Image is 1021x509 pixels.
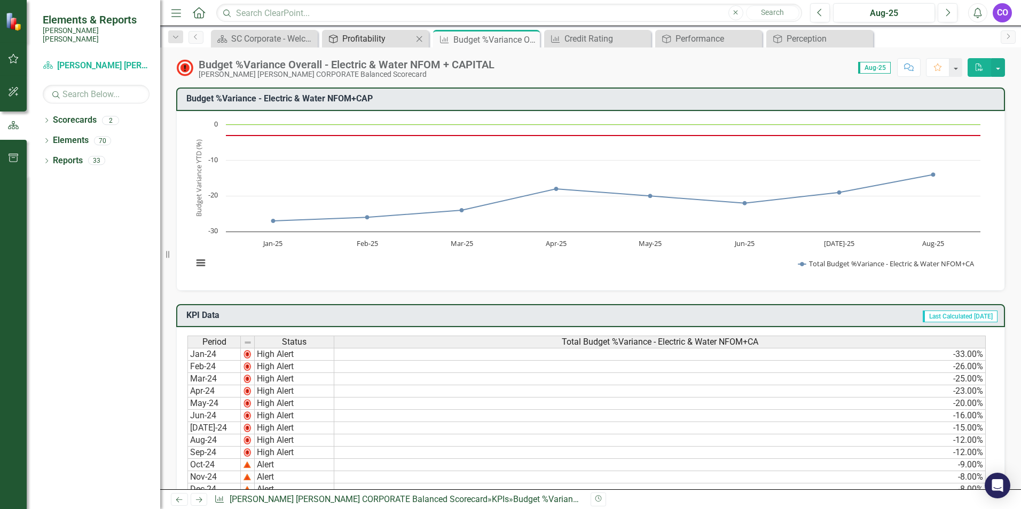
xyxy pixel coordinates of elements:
[187,459,241,471] td: Oct-24
[187,447,241,459] td: Sep-24
[271,219,276,223] path: Jan-25, -27. Total Budget %Variance​ - Electric & Water NFOM+CA.
[187,120,986,280] svg: Interactive chart
[746,5,799,20] button: Search
[255,471,334,483] td: Alert
[282,337,307,347] span: Status
[769,32,870,45] a: Perception
[334,385,986,397] td: -23.00%
[216,4,802,22] input: Search ClearPoint...
[334,373,986,385] td: -25.00%
[53,114,97,126] a: Scorecards
[243,436,252,444] img: 2Q==
[255,361,334,373] td: High Alert
[230,494,488,504] a: [PERSON_NAME] [PERSON_NAME] CORPORATE Balanced Scorecard
[546,238,567,248] text: Apr-25
[53,134,89,147] a: Elements
[923,311,998,322] span: Last Calculated [DATE]
[334,397,986,410] td: -20.00%
[53,155,83,167] a: Reports
[193,256,208,271] button: View chart menu, Chart
[43,85,150,104] input: Search Below...
[187,471,241,483] td: Nov-24
[334,422,986,434] td: -15.00%
[243,411,252,420] img: 2Q==
[658,32,759,45] a: Performance
[255,422,334,434] td: High Alert
[357,238,378,248] text: Feb-25
[743,201,747,205] path: Jun-25, -22. Total Budget %Variance​ - Electric & Water NFOM+CA.
[858,62,891,74] span: Aug-25
[186,94,999,104] h3: Budget %Variance​ - Electric & Water NFOM+CAP
[451,238,473,248] text: Mar-25
[214,494,583,506] div: » »
[334,483,986,496] td: -8.00%
[187,434,241,447] td: Aug-24
[648,194,653,198] path: May-25, -20. Total Budget %Variance​ - Electric & Water NFOM+CA.
[194,139,203,217] text: Budget Variance YTD (%)
[187,385,241,397] td: Apr-24
[255,483,334,496] td: Alert
[798,259,976,268] button: Show Total Budget %Variance​ - Electric & Water NFOM+CA
[564,32,648,45] div: Credit Rating
[255,385,334,397] td: High Alert
[243,485,252,494] img: 2Q==
[208,190,218,200] text: -20
[243,399,252,408] img: 2Q==
[334,348,986,361] td: -33.00%
[186,311,433,320] h3: KPI Data
[837,190,842,194] path: Jul-25, -19. Total Budget %Variance​ - Electric & Water NFOM+CA.
[492,494,509,504] a: KPIs
[43,13,150,26] span: Elements & Reports
[243,362,252,371] img: 2Q==
[325,32,413,45] a: Profitability
[243,350,252,359] img: 2Q==
[676,32,759,45] div: Performance
[513,494,743,504] div: Budget %Variance Overall - Electric & Water NFOM + CAPITAL
[922,238,944,248] text: Aug-25
[208,155,218,164] text: -10
[214,32,315,45] a: SC Corporate - Welcome to ClearPoint
[554,187,559,191] path: Apr-25, -18. Total Budget %Variance​ - Electric & Water NFOM+CA.
[208,226,218,235] text: -30
[993,3,1012,22] button: CO
[837,7,931,20] div: Aug-25
[243,448,252,457] img: 2Q==
[255,373,334,385] td: High Alert
[187,410,241,422] td: Jun-24
[255,348,334,361] td: High Alert
[262,238,282,248] text: Jan-25
[214,119,218,129] text: 0
[787,32,870,45] div: Perception
[199,70,494,78] div: [PERSON_NAME] [PERSON_NAME] CORPORATE Balanced Scorecard
[334,471,986,483] td: -8.00%
[243,473,252,481] img: 2Q==
[824,238,854,248] text: [DATE]-25
[43,26,150,44] small: [PERSON_NAME] [PERSON_NAME]
[187,397,241,410] td: May-24
[176,59,193,76] img: High Alert
[94,136,111,145] div: 70
[187,361,241,373] td: Feb-24
[255,434,334,447] td: High Alert
[43,60,150,72] a: [PERSON_NAME] [PERSON_NAME] CORPORATE Balanced Scorecard
[243,375,252,383] img: 2Q==
[761,8,784,17] span: Search
[231,32,315,45] div: SC Corporate - Welcome to ClearPoint
[187,348,241,361] td: Jan-24
[244,338,252,347] img: 8DAGhfEEPCf229AAAAAElFTkSuQmCC
[547,32,648,45] a: Credit Rating
[734,238,755,248] text: Jun-25
[255,410,334,422] td: High Alert
[255,397,334,410] td: High Alert
[187,373,241,385] td: Mar-24
[639,238,662,248] text: May-25
[187,422,241,434] td: [DATE]-24
[187,120,994,280] div: Chart. Highcharts interactive chart.
[243,424,252,432] img: 2Q==
[202,337,226,347] span: Period
[199,59,494,70] div: Budget %Variance Overall - Electric & Water NFOM + CAPITAL
[931,172,936,177] path: Aug-25, -14. Total Budget %Variance​ - Electric & Water NFOM+CA.
[243,387,252,395] img: 2Q==
[5,12,24,31] img: ClearPoint Strategy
